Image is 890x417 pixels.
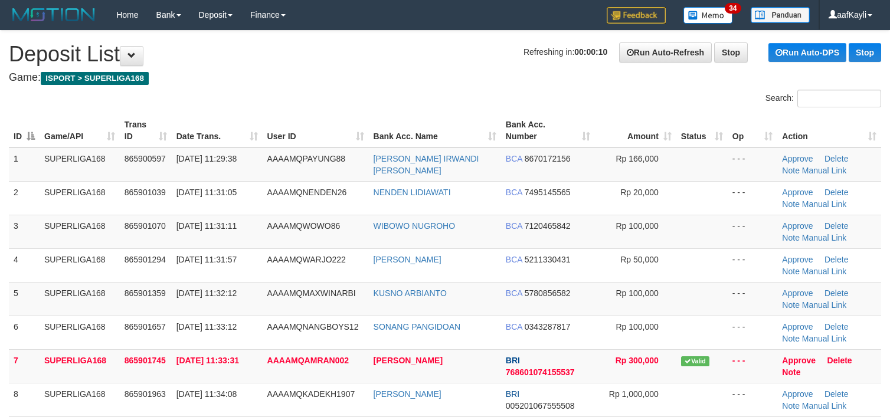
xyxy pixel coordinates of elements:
th: ID: activate to sort column descending [9,114,40,147]
img: MOTION_logo.png [9,6,99,24]
th: Op: activate to sort column ascending [728,114,778,147]
span: Copy 7120465842 to clipboard [525,221,571,231]
span: BCA [506,288,522,298]
a: Delete [824,154,848,163]
span: Rp 1,000,000 [609,389,659,399]
a: Manual Link [802,166,847,175]
span: BCA [506,188,522,197]
span: ISPORT > SUPERLIGA168 [41,72,149,85]
span: 865901294 [125,255,166,264]
th: Date Trans.: activate to sort column ascending [172,114,263,147]
span: Rp 20,000 [620,188,659,197]
span: 865901745 [125,356,166,365]
span: Copy 8670172156 to clipboard [525,154,571,163]
td: SUPERLIGA168 [40,282,120,316]
span: AAAAMQWARJO222 [267,255,346,264]
a: Delete [824,288,848,298]
span: [DATE] 11:33:31 [176,356,239,365]
img: Button%20Memo.svg [683,7,733,24]
a: SONANG PANGIDOAN [374,322,461,331]
a: Stop [849,43,881,62]
td: - - - [728,248,778,282]
span: Valid transaction [681,356,709,366]
a: Approve [782,255,813,264]
td: SUPERLIGA168 [40,349,120,383]
td: 7 [9,349,40,383]
td: 2 [9,181,40,215]
a: Delete [824,221,848,231]
td: - - - [728,181,778,215]
a: Manual Link [802,334,847,343]
a: Approve [782,288,813,298]
span: [DATE] 11:34:08 [176,389,237,399]
span: AAAAMQPAYUNG88 [267,154,346,163]
a: Delete [824,389,848,399]
span: BCA [506,255,522,264]
a: Approve [782,154,813,163]
td: 4 [9,248,40,282]
span: [DATE] 11:31:11 [176,221,237,231]
span: AAAAMQAMRAN002 [267,356,349,365]
td: - - - [728,147,778,182]
a: KUSNO ARBIANTO [374,288,447,298]
span: [DATE] 11:31:05 [176,188,237,197]
a: Delete [824,255,848,264]
span: 865900597 [125,154,166,163]
span: AAAAMQMAXWINARBI [267,288,356,298]
a: Delete [827,356,852,365]
td: - - - [728,215,778,248]
span: 865901657 [125,322,166,331]
a: Note [782,267,800,276]
span: BRI [506,356,520,365]
span: BCA [506,322,522,331]
span: Copy 768601074155537 to clipboard [506,367,575,377]
a: Approve [782,188,813,197]
a: Manual Link [802,267,847,276]
span: 865901963 [125,389,166,399]
th: User ID: activate to sort column ascending [263,114,369,147]
a: Manual Link [802,199,847,209]
span: BCA [506,154,522,163]
a: Note [782,300,800,310]
span: Copy 005201067555508 to clipboard [506,401,575,411]
span: AAAAMQNANGBOYS12 [267,322,359,331]
th: Bank Acc. Name: activate to sort column ascending [369,114,501,147]
span: [DATE] 11:29:38 [176,154,237,163]
td: - - - [728,282,778,316]
img: panduan.png [751,7,810,23]
a: Run Auto-DPS [768,43,846,62]
span: Copy 7495145565 to clipboard [525,188,571,197]
span: 865901359 [125,288,166,298]
span: 34 [725,3,741,14]
span: 865901039 [125,188,166,197]
a: Manual Link [802,401,847,411]
th: Bank Acc. Number: activate to sort column ascending [501,114,595,147]
a: [PERSON_NAME] [374,255,441,264]
td: - - - [728,349,778,383]
img: Feedback.jpg [607,7,666,24]
h1: Deposit List [9,42,881,66]
td: SUPERLIGA168 [40,215,120,248]
label: Search: [765,90,881,107]
a: Note [782,367,800,377]
input: Search: [797,90,881,107]
span: AAAAMQWOWO86 [267,221,341,231]
span: Rp 50,000 [620,255,659,264]
td: SUPERLIGA168 [40,181,120,215]
td: SUPERLIGA168 [40,316,120,349]
span: AAAAMQKADEKH1907 [267,389,355,399]
td: - - - [728,383,778,416]
td: SUPERLIGA168 [40,147,120,182]
strong: 00:00:10 [574,47,607,57]
span: Copy 0343287817 to clipboard [525,322,571,331]
a: Approve [782,322,813,331]
td: 8 [9,383,40,416]
a: Manual Link [802,300,847,310]
th: Trans ID: activate to sort column ascending [120,114,172,147]
a: NENDEN LIDIAWATI [374,188,451,197]
a: Approve [782,356,816,365]
span: [DATE] 11:32:12 [176,288,237,298]
th: Status: activate to sort column ascending [676,114,728,147]
a: Note [782,166,800,175]
th: Action: activate to sort column ascending [777,114,881,147]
